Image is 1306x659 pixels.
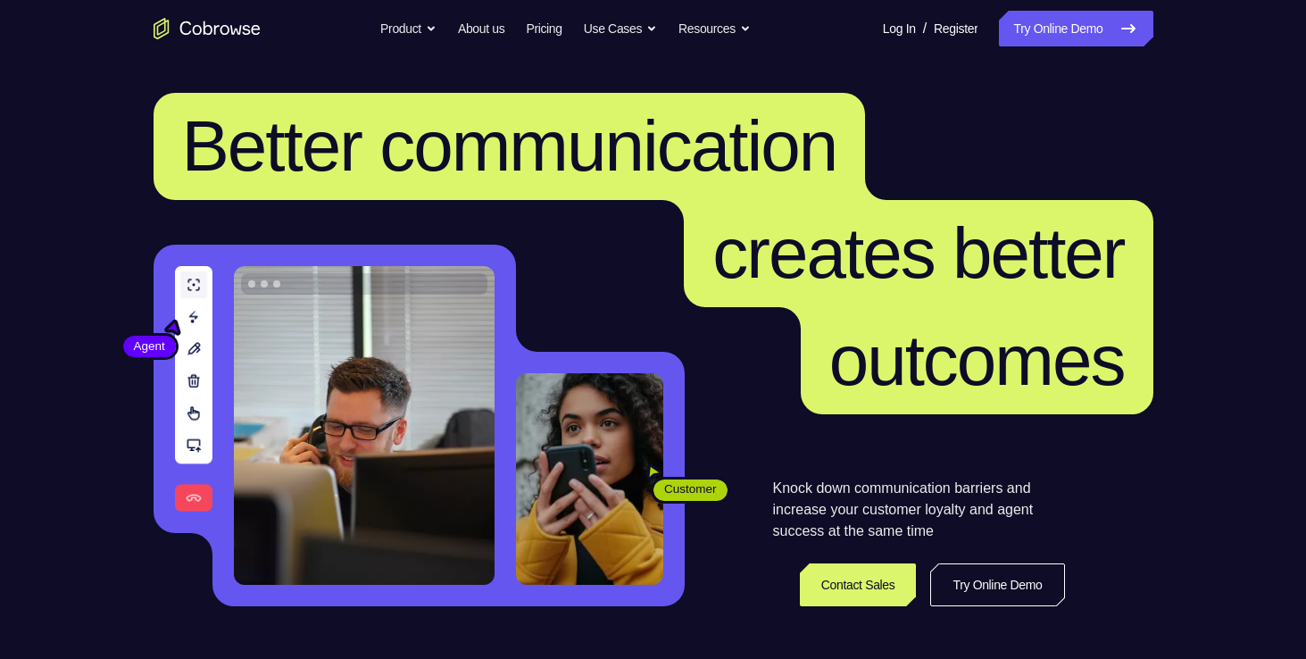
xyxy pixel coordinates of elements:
img: A customer holding their phone [516,373,663,585]
a: Go to the home page [154,18,261,39]
a: Register [934,11,977,46]
span: outcomes [829,321,1125,400]
a: Log In [883,11,916,46]
img: A customer support agent talking on the phone [234,266,495,585]
span: creates better [712,213,1124,293]
a: Contact Sales [800,563,917,606]
a: Pricing [526,11,561,46]
span: / [923,18,927,39]
p: Knock down communication barriers and increase your customer loyalty and agent success at the sam... [773,478,1065,542]
button: Product [380,11,437,46]
button: Use Cases [584,11,657,46]
span: Better communication [182,106,837,186]
a: About us [458,11,504,46]
button: Resources [678,11,751,46]
a: Try Online Demo [999,11,1152,46]
a: Try Online Demo [930,563,1064,606]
